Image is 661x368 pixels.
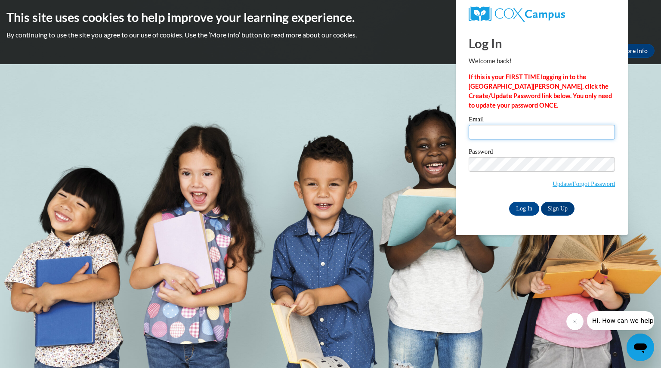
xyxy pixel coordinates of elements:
span: Hi. How can we help? [5,6,70,13]
p: Welcome back! [469,56,615,66]
h2: This site uses cookies to help improve your learning experience. [6,9,655,26]
input: Log In [509,202,539,216]
label: Email [469,116,615,125]
h1: Log In [469,34,615,52]
a: Sign Up [541,202,575,216]
strong: If this is your FIRST TIME logging in to the [GEOGRAPHIC_DATA][PERSON_NAME], click the Create/Upd... [469,73,612,109]
a: Update/Forgot Password [553,180,615,187]
iframe: Close message [566,313,584,330]
iframe: Message from company [587,311,654,330]
iframe: Button to launch messaging window [627,334,654,361]
a: More Info [614,44,655,58]
a: COX Campus [469,6,615,22]
img: COX Campus [469,6,565,22]
p: By continuing to use the site you agree to our use of cookies. Use the ‘More info’ button to read... [6,30,655,40]
label: Password [469,148,615,157]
